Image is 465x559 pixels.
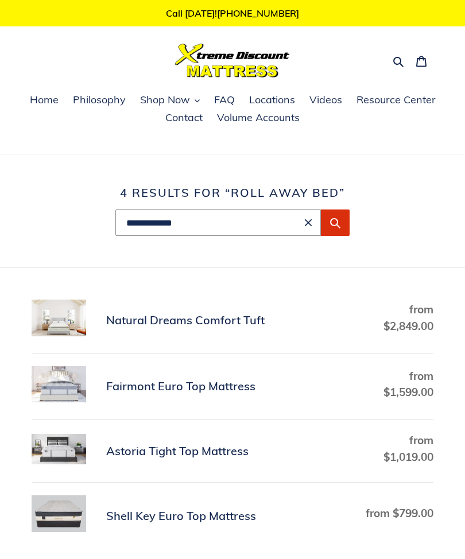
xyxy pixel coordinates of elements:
a: Locations [243,92,301,109]
span: Philosophy [73,93,126,107]
span: Videos [309,93,342,107]
span: Contact [165,111,203,125]
span: Volume Accounts [217,111,300,125]
a: Home [24,92,64,109]
span: Shop Now [140,93,190,107]
a: Videos [304,92,348,109]
span: Resource Center [356,93,436,107]
span: FAQ [214,93,235,107]
a: Shell Key Euro Top Mattress [32,495,433,536]
img: Xtreme Discount Mattress [175,44,290,77]
a: Astoria Tight Top Mattress [32,432,433,469]
button: Clear search term [301,216,315,230]
a: Natural Dreams Comfort Tuft [32,300,433,340]
button: Shop Now [134,92,206,109]
a: [PHONE_NUMBER] [217,7,299,19]
a: Volume Accounts [211,110,305,127]
a: Philosophy [67,92,131,109]
a: Fairmont Euro Top Mattress [32,366,433,407]
a: Contact [160,110,208,127]
a: Resource Center [351,92,441,109]
span: Home [30,93,59,107]
button: Submit [321,209,350,236]
span: Locations [249,93,295,107]
input: Search [115,209,321,236]
a: FAQ [208,92,241,109]
h1: 4 results for “roll away bed” [32,186,433,200]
